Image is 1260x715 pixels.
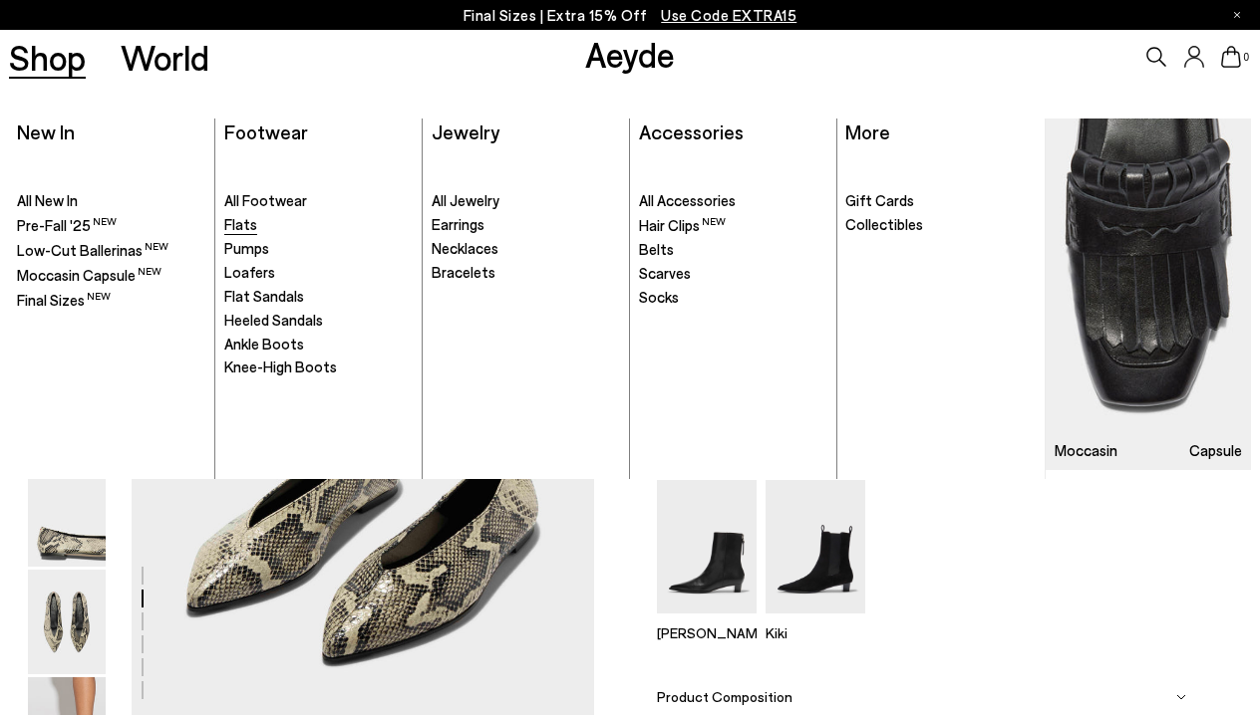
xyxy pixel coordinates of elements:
[432,119,499,143] a: Jewelry
[639,191,827,211] a: All Accessories
[224,239,269,257] span: Pumps
[432,191,620,211] a: All Jewelry
[1046,119,1252,470] img: Mobile_e6eede4d-78b8-4bd1-ae2a-4197e375e133_900x.jpg
[224,239,413,259] a: Pumps
[224,287,413,307] a: Flat Sandals
[766,480,865,612] img: Kiki Suede Chelsea Boots
[17,291,111,309] span: Final Sizes
[432,263,620,283] a: Bracelets
[432,215,620,235] a: Earrings
[224,191,307,209] span: All Footwear
[639,191,736,209] span: All Accessories
[224,335,304,353] span: Ankle Boots
[28,462,106,567] img: Moa Pointed-Toe Flats - Image 4
[639,215,827,236] a: Hair Clips
[224,335,413,355] a: Ankle Boots
[17,191,205,211] a: All New In
[1055,443,1117,458] h3: Moccasin
[639,264,827,284] a: Scarves
[766,599,865,641] a: Kiki Suede Chelsea Boots Kiki
[639,240,674,258] span: Belts
[224,191,413,211] a: All Footwear
[121,40,209,75] a: World
[432,239,620,259] a: Necklaces
[639,288,679,306] span: Socks
[224,215,257,233] span: Flats
[845,191,914,209] span: Gift Cards
[17,265,205,286] a: Moccasin Capsule
[1241,52,1251,63] span: 0
[17,290,205,311] a: Final Sizes
[432,191,499,209] span: All Jewelry
[224,311,323,329] span: Heeled Sandals
[17,215,205,236] a: Pre-Fall '25
[17,240,205,261] a: Low-Cut Ballerinas
[432,263,495,281] span: Bracelets
[224,263,413,283] a: Loafers
[17,216,117,234] span: Pre-Fall '25
[657,624,757,641] p: [PERSON_NAME]
[657,599,757,641] a: Harriet Pointed Ankle Boots [PERSON_NAME]
[1221,46,1241,68] a: 0
[585,33,675,75] a: Aeyde
[17,266,161,284] span: Moccasin Capsule
[845,119,890,143] a: More
[661,6,796,24] span: Navigate to /collections/ss25-final-sizes
[224,311,413,331] a: Heeled Sandals
[17,191,78,209] span: All New In
[17,241,168,259] span: Low-Cut Ballerinas
[28,570,106,674] img: Moa Pointed-Toe Flats - Image 5
[9,40,86,75] a: Shop
[657,480,757,612] img: Harriet Pointed Ankle Boots
[224,357,337,375] span: Knee-High Boots
[224,119,308,143] a: Footwear
[224,287,304,305] span: Flat Sandals
[845,215,1035,235] a: Collectibles
[845,191,1035,211] a: Gift Cards
[432,239,498,257] span: Necklaces
[224,357,413,377] a: Knee-High Boots
[17,119,75,143] a: New In
[639,119,744,143] a: Accessories
[639,216,726,234] span: Hair Clips
[657,688,792,705] span: Product Composition
[1176,692,1186,702] img: svg%3E
[224,215,413,235] a: Flats
[1046,119,1252,470] a: Moccasin Capsule
[766,624,865,641] p: Kiki
[845,215,923,233] span: Collectibles
[639,288,827,308] a: Socks
[1189,443,1242,458] h3: Capsule
[224,263,275,281] span: Loafers
[639,264,691,282] span: Scarves
[464,3,797,28] p: Final Sizes | Extra 15% Off
[432,215,484,233] span: Earrings
[639,240,827,260] a: Belts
